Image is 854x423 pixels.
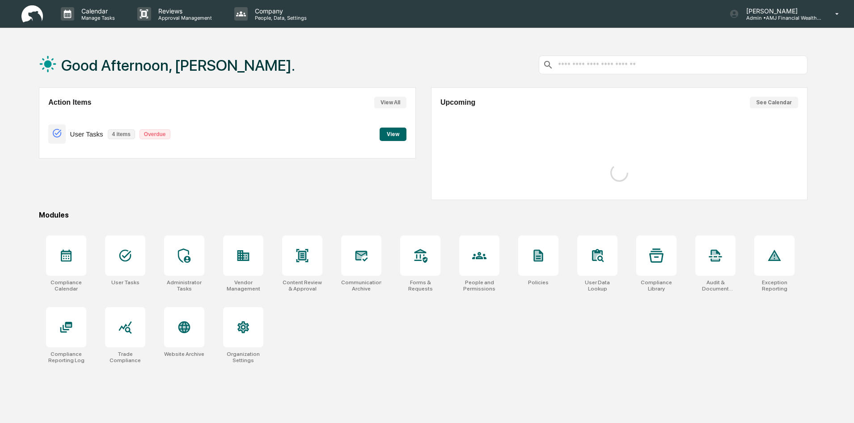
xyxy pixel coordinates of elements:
[248,7,311,15] p: Company
[46,351,86,363] div: Compliance Reporting Log
[739,7,822,15] p: [PERSON_NAME]
[46,279,86,292] div: Compliance Calendar
[380,129,406,138] a: View
[48,98,91,107] h2: Action Items
[21,5,43,23] img: logo
[459,279,499,292] div: People and Permissions
[400,279,440,292] div: Forms & Requests
[140,129,170,139] p: Overdue
[528,279,549,286] div: Policies
[577,279,617,292] div: User Data Lookup
[151,7,216,15] p: Reviews
[754,279,795,292] div: Exception Reporting
[636,279,676,292] div: Compliance Library
[223,351,263,363] div: Organization Settings
[108,129,135,139] p: 4 items
[341,279,381,292] div: Communications Archive
[105,351,145,363] div: Trade Compliance
[223,279,263,292] div: Vendor Management
[39,211,807,219] div: Modules
[695,279,736,292] div: Audit & Document Logs
[380,128,406,141] button: View
[374,97,406,108] button: View All
[61,56,295,74] h1: Good Afternoon, [PERSON_NAME].
[440,98,475,107] h2: Upcoming
[164,279,204,292] div: Administrator Tasks
[151,15,216,21] p: Approval Management
[111,279,140,286] div: User Tasks
[164,351,204,357] div: Website Archive
[282,279,322,292] div: Content Review & Approval
[248,15,311,21] p: People, Data, Settings
[750,97,798,108] button: See Calendar
[74,15,119,21] p: Manage Tasks
[74,7,119,15] p: Calendar
[739,15,822,21] p: Admin • AMJ Financial Wealth Management
[70,130,103,138] p: User Tasks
